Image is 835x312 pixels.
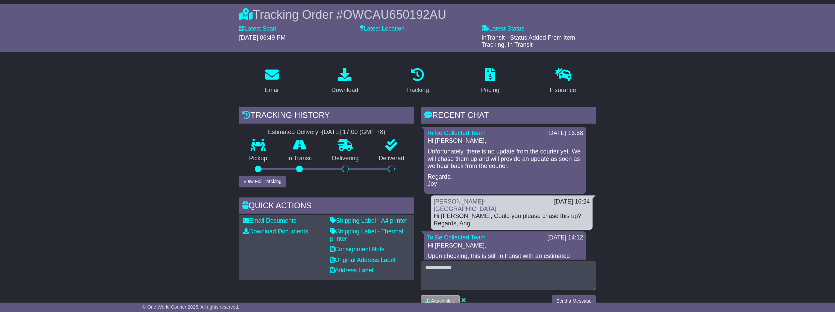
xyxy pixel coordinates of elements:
[482,25,524,33] label: Latest Status
[243,228,308,235] a: Download Documents
[343,8,446,21] span: OWCAU650192AU
[482,34,575,48] span: InTransit - Status Added From Item Tracking. In Transit
[331,86,358,95] div: Download
[369,155,414,162] p: Delivered
[330,246,385,253] a: Consignment Note
[402,65,433,97] a: Tracking
[239,107,414,125] div: Tracking history
[143,304,239,310] span: © One World Courier 2025. All rights reserved.
[552,295,596,307] button: Send a Message
[434,213,590,227] div: Hi [PERSON_NAME], Could you please chase this up? Regards, Ang
[330,217,407,224] a: Shipping Label - A4 printer
[428,242,582,250] p: Hi [PERSON_NAME],
[277,155,322,162] p: In Transit
[322,155,369,162] p: Delivering
[421,107,596,125] div: RECENT CHAT
[327,65,363,97] a: Download
[545,65,580,97] a: Insurance
[239,34,286,41] span: [DATE] 06:49 PM
[554,198,590,206] div: [DATE] 16:24
[330,257,395,263] a: Original Address Label
[428,253,582,281] p: Upon checking, this is still in transit with an estimated delivery of [DATE]. I have lodged an in...
[243,217,296,224] a: Email Documents
[239,7,596,22] div: Tracking Order #
[428,173,582,188] p: Regards, Joy
[428,137,582,145] p: Hi [PERSON_NAME],
[239,25,276,33] label: Latest Scan
[550,86,576,95] div: Insurance
[427,234,486,241] a: To Be Collected Team
[477,65,504,97] a: Pricing
[239,197,414,216] div: Quick Actions
[239,155,277,162] p: Pickup
[330,228,403,242] a: Shipping Label - Thermal printer
[239,129,414,136] div: Estimated Delivery -
[360,25,404,33] label: Latest Location
[260,65,284,97] a: Email
[428,148,582,170] p: Unfortunately, there is no update from the courier yet. We will chase them up and will provide an...
[434,198,496,212] a: [PERSON_NAME]-[GEOGRAPHIC_DATA]
[481,86,499,95] div: Pricing
[547,234,583,241] div: [DATE] 14:12
[265,86,280,95] div: Email
[547,130,583,137] div: [DATE] 16:58
[330,267,373,274] a: Address Label
[322,129,385,136] div: [DATE] 17:00 (GMT +8)
[239,176,286,187] button: View Full Tracking
[427,130,486,136] a: To Be Collected Team
[406,86,429,95] div: Tracking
